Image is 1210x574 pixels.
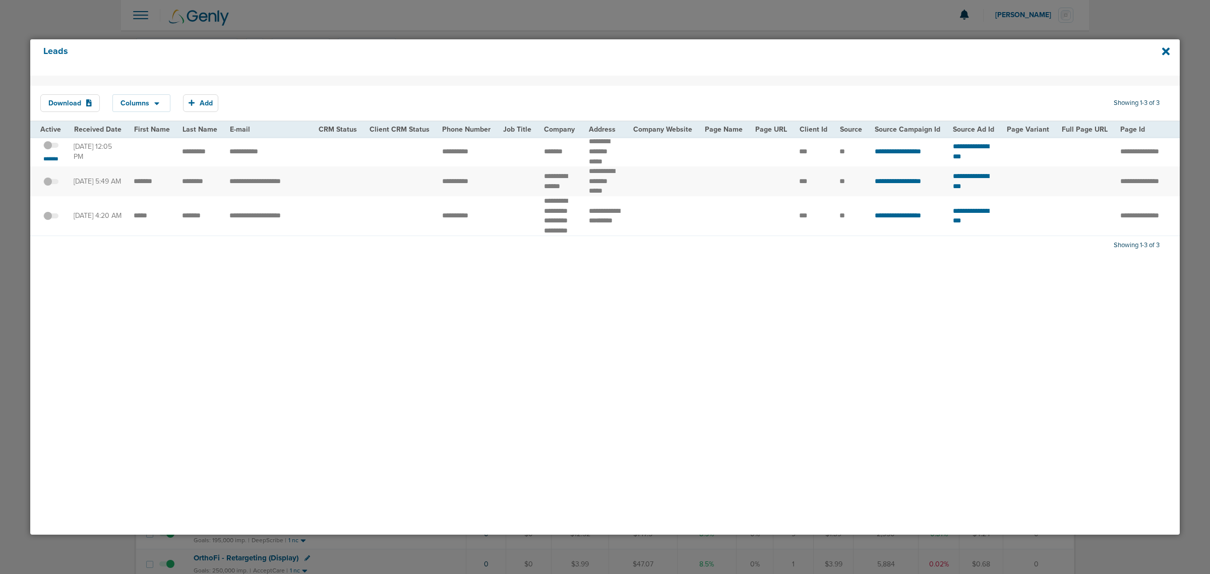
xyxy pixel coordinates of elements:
[538,122,583,137] th: Company
[183,94,218,112] button: Add
[68,137,128,166] td: [DATE] 12:05 PM
[230,125,250,134] span: E-mail
[319,125,357,134] span: CRM Status
[627,122,698,137] th: Company Website
[134,125,170,134] span: First Name
[1114,122,1187,137] th: Page Id
[40,94,100,112] button: Download
[698,122,749,137] th: Page Name
[953,125,994,134] span: Source Ad Id
[497,122,538,137] th: Job Title
[442,125,491,134] span: Phone Number
[183,125,217,134] span: Last Name
[43,46,1057,69] h4: Leads
[1056,122,1114,137] th: Full Page URL
[840,125,862,134] span: Source
[875,125,940,134] span: Source Campaign Id
[120,100,149,107] span: Columns
[74,125,122,134] span: Received Date
[364,122,436,137] th: Client CRM Status
[583,122,627,137] th: Address
[800,125,827,134] span: Client Id
[68,166,128,196] td: [DATE] 5:49 AM
[68,196,128,236] td: [DATE] 4:20 AM
[1114,241,1160,250] span: Showing 1-3 of 3
[40,125,61,134] span: Active
[200,99,213,107] span: Add
[1001,122,1056,137] th: Page Variant
[1114,99,1160,107] span: Showing 1-3 of 3
[755,125,787,134] span: Page URL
